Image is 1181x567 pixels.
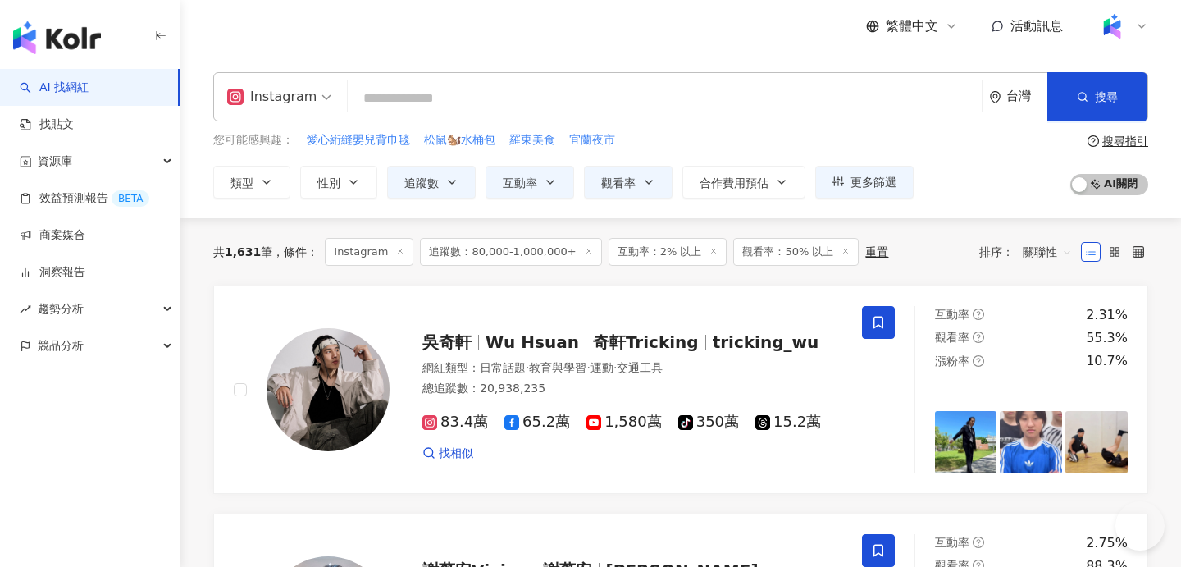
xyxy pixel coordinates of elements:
[850,176,896,189] span: 更多篩選
[1095,90,1118,103] span: 搜尋
[713,332,819,352] span: tricking_wu
[979,239,1081,265] div: 排序：
[267,328,390,451] img: KOL Avatar
[306,131,411,149] button: 愛心絎縫嬰兒背巾毯
[213,286,1148,494] a: KOL Avatar吳奇軒Wu Hsuan奇軒Trickingtricking_wu網紅類型：日常話題·教育與學習·運動·交通工具總追蹤數：20,938,23583.4萬65.2萬1,580萬3...
[227,84,317,110] div: Instagram
[609,238,727,266] span: 互動率：2% 以上
[1065,411,1128,473] img: post-image
[569,132,615,149] span: 宜蘭夜市
[733,238,859,266] span: 觀看率：50% 以上
[935,308,969,321] span: 互動率
[38,290,84,327] span: 趨勢分析
[225,245,261,258] span: 1,631
[935,536,969,549] span: 互動率
[593,332,699,352] span: 奇軒Tricking
[486,166,574,199] button: 互動率
[1115,501,1165,551] iframe: Help Scout Beacon - Open
[1047,72,1147,121] button: 搜尋
[439,446,473,462] span: 找相似
[1086,534,1128,552] div: 2.75%
[586,414,662,431] span: 1,580萬
[989,91,1001,103] span: environment
[755,414,821,431] span: 15.2萬
[682,166,805,199] button: 合作費用預估
[590,361,613,374] span: 運動
[1006,89,1047,103] div: 台灣
[486,332,579,352] span: Wu Hsuan
[480,361,526,374] span: 日常話題
[20,304,31,315] span: rise
[422,360,842,377] div: 網紅類型 ：
[865,245,888,258] div: 重置
[508,131,556,149] button: 羅東美食
[325,238,413,266] span: Instagram
[973,332,984,343] span: question-circle
[1097,11,1128,42] img: Kolr%20app%20icon%20%281%29.png
[38,327,84,364] span: 競品分析
[1086,306,1128,324] div: 2.31%
[213,245,272,258] div: 共 筆
[13,21,101,54] img: logo
[973,309,984,320] span: question-circle
[886,17,938,35] span: 繁體中文
[20,264,85,281] a: 洞察報告
[935,411,997,473] img: post-image
[815,166,914,199] button: 更多篩選
[20,190,149,207] a: 效益預測報告BETA
[20,117,74,133] a: 找貼文
[422,332,472,352] span: 吳奇軒
[1023,239,1072,265] span: 關聯性
[424,132,495,149] span: 松鼠🐿️水桶包
[423,131,496,149] button: 松鼠🐿️水桶包
[568,131,616,149] button: 宜蘭夜市
[20,227,85,244] a: 商案媒合
[504,414,570,431] span: 65.2萬
[404,176,439,190] span: 追蹤數
[617,361,663,374] span: 交通工具
[503,176,537,190] span: 互動率
[935,354,969,368] span: 漲粉率
[1010,18,1063,34] span: 活動訊息
[586,361,590,374] span: ·
[584,166,673,199] button: 觀看率
[1000,411,1062,473] img: post-image
[601,176,636,190] span: 觀看率
[20,80,89,96] a: searchAI 找網紅
[422,446,473,462] a: 找相似
[1088,135,1099,147] span: question-circle
[213,132,294,149] span: 您可能感興趣：
[1086,352,1128,370] div: 10.7%
[1102,135,1148,148] div: 搜尋指引
[700,176,768,190] span: 合作費用預估
[317,176,340,190] span: 性別
[422,381,842,397] div: 總追蹤數 ： 20,938,235
[213,166,290,199] button: 類型
[613,361,617,374] span: ·
[1086,329,1128,347] div: 55.3%
[307,132,410,149] span: 愛心絎縫嬰兒背巾毯
[526,361,529,374] span: ·
[973,355,984,367] span: question-circle
[529,361,586,374] span: 教育與學習
[230,176,253,190] span: 類型
[420,238,601,266] span: 追蹤數：80,000-1,000,000+
[422,414,488,431] span: 83.4萬
[387,166,476,199] button: 追蹤數
[678,414,739,431] span: 350萬
[38,143,72,180] span: 資源庫
[973,537,984,548] span: question-circle
[272,245,318,258] span: 條件 ：
[935,331,969,344] span: 觀看率
[300,166,377,199] button: 性別
[509,132,555,149] span: 羅東美食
